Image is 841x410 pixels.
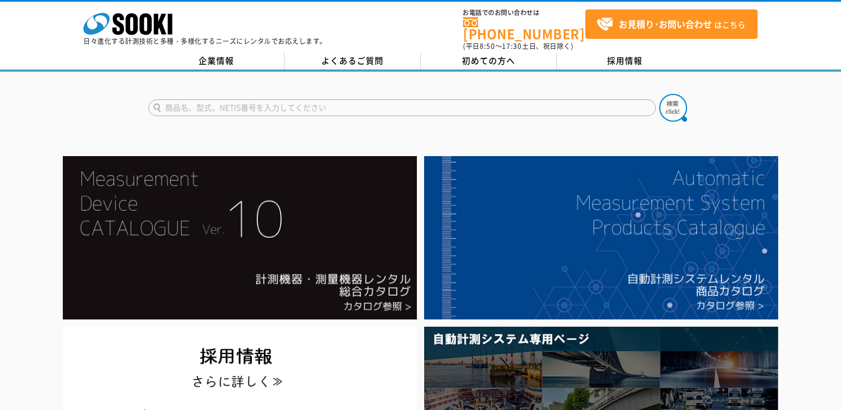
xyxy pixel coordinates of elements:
[463,41,573,51] span: (平日 ～ 土日、祝日除く)
[463,17,585,40] a: [PHONE_NUMBER]
[421,53,557,69] a: 初めての方へ
[148,53,285,69] a: 企業情報
[148,99,656,116] input: 商品名、型式、NETIS番号を入力してください
[619,17,712,31] strong: お見積り･お問い合わせ
[596,16,745,33] span: はこちら
[463,9,585,16] span: お電話でのお問い合わせは
[424,156,778,319] img: 自動計測システムカタログ
[480,41,495,51] span: 8:50
[285,53,421,69] a: よくあるご質問
[462,54,515,67] span: 初めての方へ
[63,156,417,319] img: Catalog Ver10
[659,94,687,122] img: btn_search.png
[83,38,327,44] p: 日々進化する計測技術と多種・多様化するニーズにレンタルでお応えします。
[557,53,693,69] a: 採用情報
[502,41,522,51] span: 17:30
[585,9,758,39] a: お見積り･お問い合わせはこちら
